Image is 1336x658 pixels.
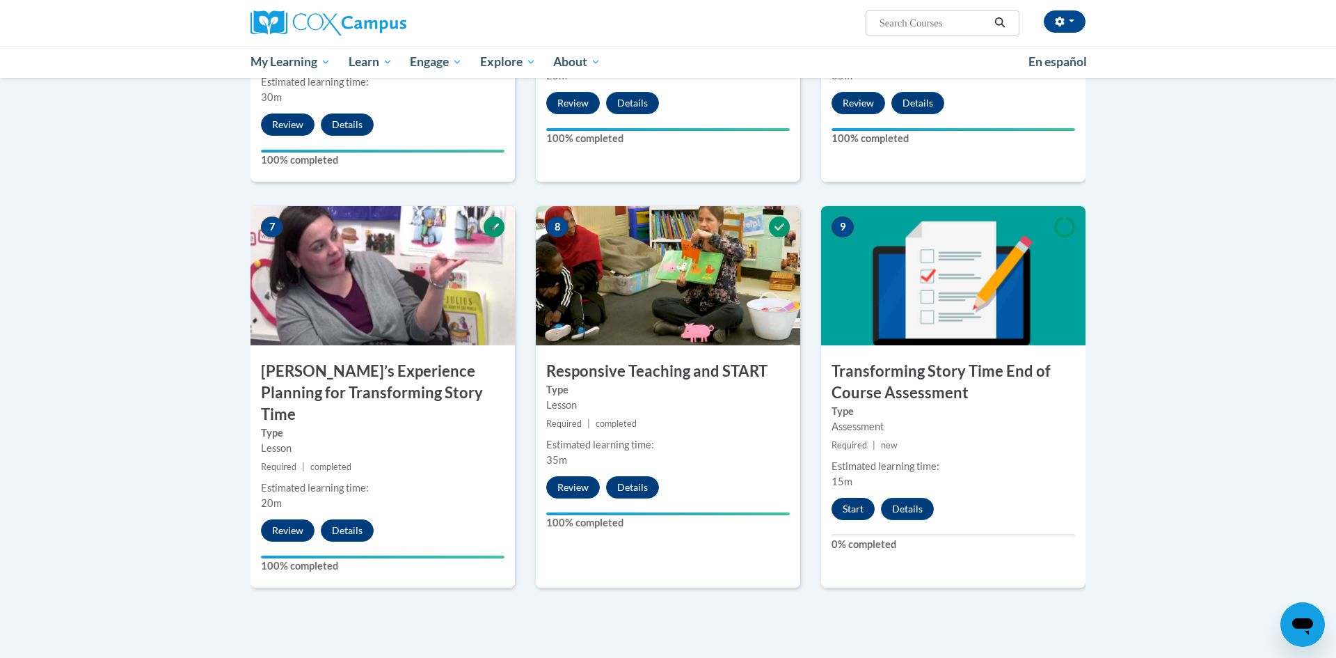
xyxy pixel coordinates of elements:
[878,15,989,31] input: Search Courses
[261,217,283,237] span: 7
[546,382,790,398] label: Type
[546,398,790,413] div: Lesson
[321,113,374,136] button: Details
[349,54,392,70] span: Learn
[230,46,1106,78] div: Main menu
[546,437,790,453] div: Estimated learning time:
[261,152,504,168] label: 100% completed
[546,92,600,114] button: Review
[989,15,1010,31] button: Search
[261,480,504,496] div: Estimated learning time:
[873,440,875,451] span: |
[241,46,340,78] a: My Learning
[536,206,800,345] img: Course Image
[546,512,790,515] div: Your progress
[821,361,1085,404] h3: Transforming Story Time End of Course Assessment
[832,498,875,520] button: Start
[545,46,610,78] a: About
[261,558,504,574] label: 100% completed
[832,419,1075,434] div: Assessment
[546,217,568,237] span: 8
[546,418,582,429] span: Required
[606,92,659,114] button: Details
[832,217,854,237] span: 9
[881,498,934,520] button: Details
[891,92,944,114] button: Details
[587,418,590,429] span: |
[340,46,401,78] a: Learn
[832,459,1075,474] div: Estimated learning time:
[480,54,536,70] span: Explore
[321,519,374,542] button: Details
[832,128,1075,131] div: Your progress
[832,537,1075,552] label: 0% completed
[261,75,504,90] div: Estimated learning time:
[553,54,601,70] span: About
[310,462,351,472] span: completed
[261,441,504,456] div: Lesson
[546,515,790,531] label: 100% completed
[536,361,800,382] h3: Responsive Teaching and START
[546,476,600,499] button: Review
[250,361,515,425] h3: [PERSON_NAME]’s Experience Planning for Transforming Story Time
[250,10,515,36] a: Cox Campus
[832,476,852,487] span: 15m
[1280,602,1325,647] iframe: Button to launch messaging window
[261,425,504,441] label: Type
[821,206,1085,345] img: Course Image
[261,91,282,103] span: 30m
[832,404,1075,419] label: Type
[261,150,504,152] div: Your progress
[881,440,898,451] span: new
[250,206,515,345] img: Course Image
[250,54,331,70] span: My Learning
[546,454,567,466] span: 35m
[832,131,1075,146] label: 100% completed
[546,131,790,146] label: 100% completed
[596,418,637,429] span: completed
[546,128,790,131] div: Your progress
[471,46,545,78] a: Explore
[410,54,462,70] span: Engage
[261,113,315,136] button: Review
[832,92,885,114] button: Review
[261,462,296,472] span: Required
[832,440,867,451] span: Required
[302,462,305,472] span: |
[261,556,504,558] div: Your progress
[606,476,659,499] button: Details
[250,10,406,36] img: Cox Campus
[261,519,315,542] button: Review
[401,46,471,78] a: Engage
[261,497,282,509] span: 20m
